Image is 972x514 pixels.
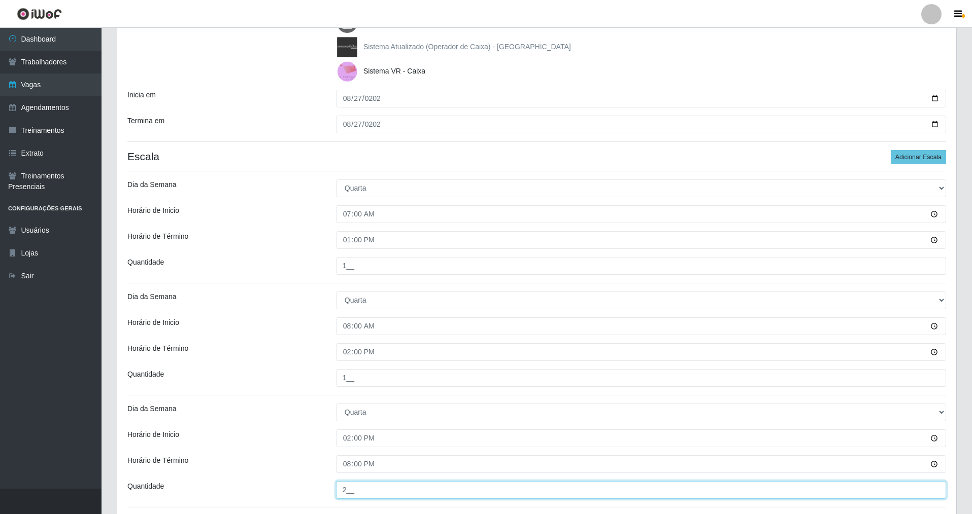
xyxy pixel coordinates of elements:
[891,150,946,164] button: Adicionar Escala
[127,317,179,328] label: Horário de Inicio
[336,317,946,335] input: 00:00
[127,291,177,302] label: Dia da Semana
[127,231,188,242] label: Horário de Término
[336,429,946,447] input: 00:00
[17,8,62,20] img: CoreUI Logo
[127,116,164,126] label: Termina em
[336,257,946,275] input: Informe a quantidade...
[336,90,946,107] input: 00/00/0000
[336,231,946,249] input: 00:00
[363,43,571,51] span: Sistema Atualizado (Operador de Caixa) - [GEOGRAPHIC_DATA]
[127,481,164,492] label: Quantidade
[336,116,946,133] input: 00/00/0000
[336,369,946,387] input: Informe a quantidade...
[336,481,946,499] input: Informe a quantidade...
[127,343,188,354] label: Horário de Término
[127,90,156,100] label: Inicia em
[127,205,179,216] label: Horário de Inicio
[127,429,179,440] label: Horário de Inicio
[336,205,946,223] input: 00:00
[336,455,946,473] input: 00:00
[127,257,164,268] label: Quantidade
[336,343,946,361] input: 00:00
[127,369,164,380] label: Quantidade
[127,150,946,163] h4: Escala
[127,455,188,466] label: Horário de Término
[127,179,177,190] label: Dia da Semana
[337,37,361,57] img: Sistema Atualizado (Operador de Caixa) - Nova Republica
[127,403,177,414] label: Dia da Semana
[337,61,361,82] img: Sistema VR - Caixa
[363,67,425,75] span: Sistema VR - Caixa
